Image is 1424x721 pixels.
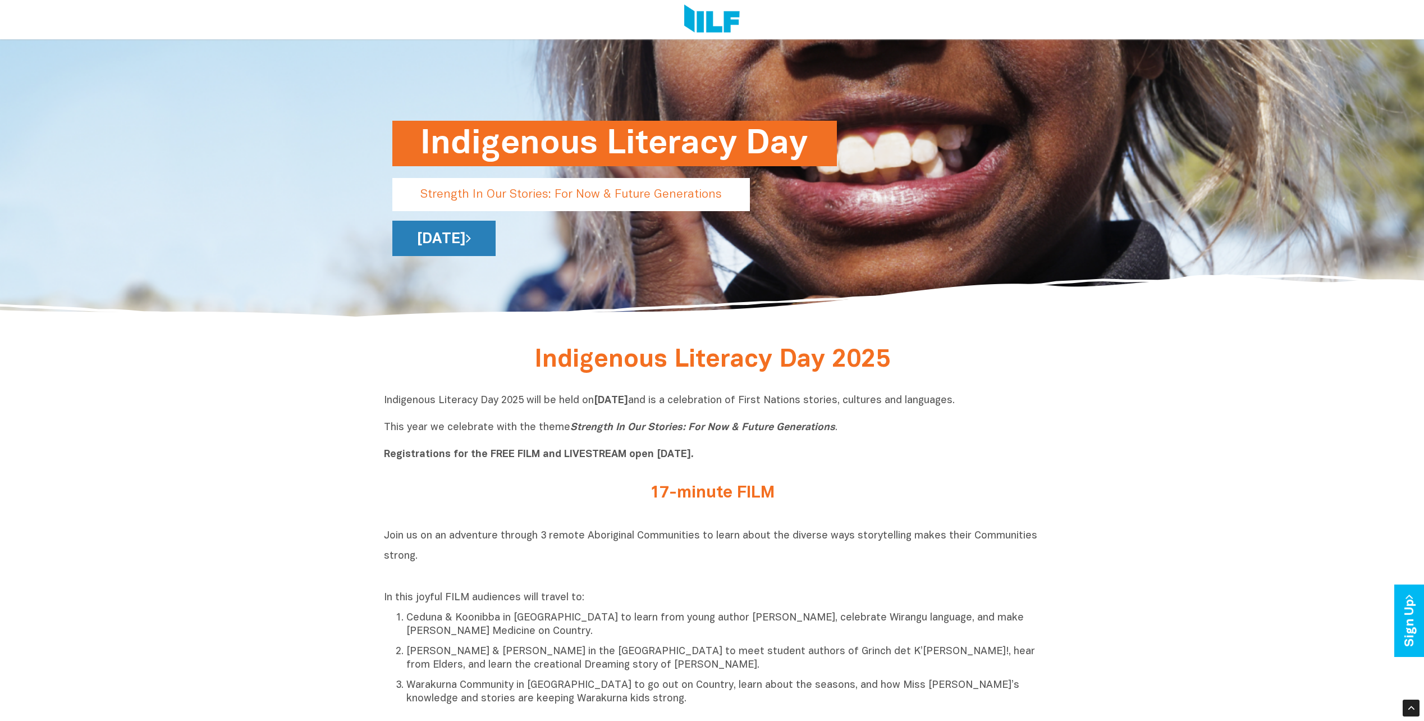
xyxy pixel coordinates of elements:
p: Strength In Our Stories: For Now & Future Generations [392,178,750,211]
img: Logo [684,4,740,35]
p: Warakurna Community in [GEOGRAPHIC_DATA] to go out on Country, learn about the seasons, and how M... [406,679,1041,706]
b: [DATE] [594,396,628,405]
span: Indigenous Literacy Day 2025 [534,349,890,372]
span: Join us on an adventure through 3 remote Aboriginal Communities to learn about the diverse ways s... [384,531,1037,561]
p: Ceduna & Koonibba in [GEOGRAPHIC_DATA] to learn from young author [PERSON_NAME], celebrate Wirang... [406,612,1041,638]
a: [DATE] [392,221,496,256]
b: Registrations for the FREE FILM and LIVESTREAM open [DATE]. [384,450,694,459]
h2: 17-minute FILM [502,484,923,503]
h1: Indigenous Literacy Day [420,121,809,166]
p: [PERSON_NAME] & [PERSON_NAME] in the [GEOGRAPHIC_DATA] to meet student authors of Grinch det K’[P... [406,645,1041,672]
p: Indigenous Literacy Day 2025 will be held on and is a celebration of First Nations stories, cultu... [384,394,1041,462]
i: Strength In Our Stories: For Now & Future Generations [570,423,835,432]
div: Scroll Back to Top [1403,700,1420,717]
p: In this joyful FILM audiences will travel to: [384,591,1041,605]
